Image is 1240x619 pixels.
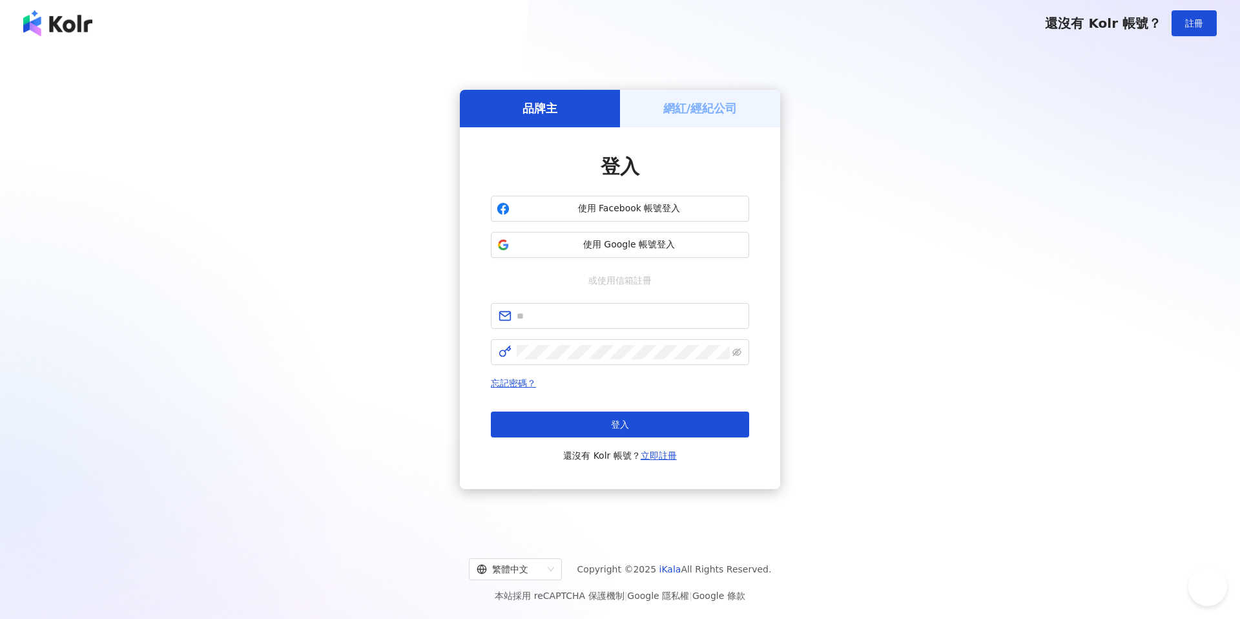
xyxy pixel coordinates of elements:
[491,196,749,222] button: 使用 Facebook 帳號登入
[732,348,741,357] span: eye-invisible
[515,202,743,215] span: 使用 Facebook 帳號登入
[577,561,772,577] span: Copyright © 2025 All Rights Reserved.
[491,378,536,388] a: 忘記密碼？
[495,588,745,603] span: 本站採用 reCAPTCHA 保護機制
[1185,18,1203,28] span: 註冊
[689,591,692,601] span: |
[23,10,92,36] img: logo
[627,591,689,601] a: Google 隱私權
[579,273,661,288] span: 或使用信箱註冊
[515,238,743,251] span: 使用 Google 帳號登入
[477,559,542,580] div: 繁體中文
[491,412,749,437] button: 登入
[659,564,681,574] a: iKala
[1172,10,1217,36] button: 註冊
[491,232,749,258] button: 使用 Google 帳號登入
[601,155,639,178] span: 登入
[692,591,745,601] a: Google 條款
[522,100,557,116] h5: 品牌主
[563,448,677,463] span: 還沒有 Kolr 帳號？
[1188,567,1227,606] iframe: Help Scout Beacon - Open
[611,419,629,430] span: 登入
[641,450,677,461] a: 立即註冊
[1045,16,1161,31] span: 還沒有 Kolr 帳號？
[663,100,738,116] h5: 網紅/經紀公司
[625,591,628,601] span: |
